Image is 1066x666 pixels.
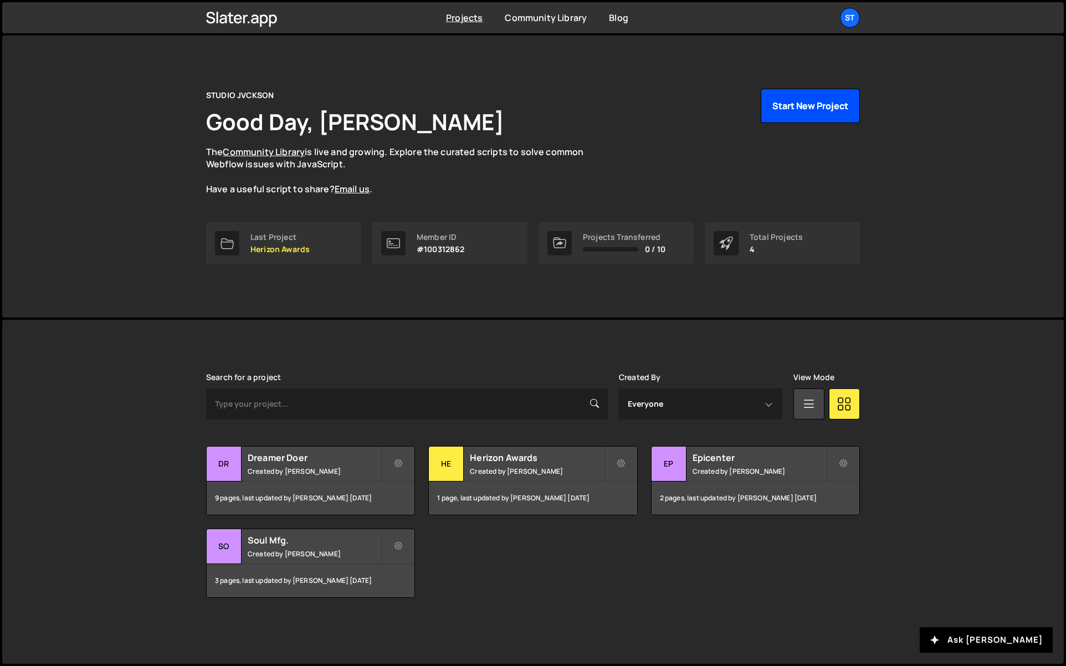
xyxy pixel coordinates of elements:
[583,233,665,242] div: Projects Transferred
[206,529,415,598] a: So Soul Mfg. Created by [PERSON_NAME] 3 pages, last updated by [PERSON_NAME] [DATE]
[206,106,504,137] h1: Good Day, [PERSON_NAME]
[693,467,826,476] small: Created by [PERSON_NAME]
[429,447,464,481] div: He
[206,146,605,196] p: The is live and growing. Explore the curated scripts to solve common Webflow issues with JavaScri...
[651,446,860,515] a: Ep Epicenter Created by [PERSON_NAME] 2 pages, last updated by [PERSON_NAME] [DATE]
[206,89,274,102] div: STUDIO JVCKSON
[250,245,310,254] p: Herizon Awards
[920,627,1053,653] button: Ask [PERSON_NAME]
[207,529,242,564] div: So
[207,447,242,481] div: Dr
[619,373,661,382] label: Created By
[840,8,860,28] a: ST
[446,12,483,24] a: Projects
[250,233,310,242] div: Last Project
[248,467,381,476] small: Created by [PERSON_NAME]
[335,183,370,195] a: Email us
[652,447,686,481] div: Ep
[248,452,381,464] h2: Dreamer Doer
[223,146,305,158] a: Community Library
[645,245,665,254] span: 0 / 10
[206,446,415,515] a: Dr Dreamer Doer Created by [PERSON_NAME] 9 pages, last updated by [PERSON_NAME] [DATE]
[693,452,826,464] h2: Epicenter
[470,452,603,464] h2: Herizon Awards
[793,373,834,382] label: View Mode
[750,233,803,242] div: Total Projects
[417,233,465,242] div: Member ID
[206,222,361,264] a: Last Project Herizon Awards
[505,12,587,24] a: Community Library
[428,446,637,515] a: He Herizon Awards Created by [PERSON_NAME] 1 page, last updated by [PERSON_NAME] [DATE]
[248,549,381,559] small: Created by [PERSON_NAME]
[207,564,414,597] div: 3 pages, last updated by [PERSON_NAME] [DATE]
[206,373,281,382] label: Search for a project
[417,245,465,254] p: #100312862
[206,388,608,419] input: Type your project...
[207,481,414,515] div: 9 pages, last updated by [PERSON_NAME] [DATE]
[761,89,860,123] button: Start New Project
[652,481,859,515] div: 2 pages, last updated by [PERSON_NAME] [DATE]
[248,534,381,546] h2: Soul Mfg.
[750,245,803,254] p: 4
[609,12,628,24] a: Blog
[470,467,603,476] small: Created by [PERSON_NAME]
[429,481,637,515] div: 1 page, last updated by [PERSON_NAME] [DATE]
